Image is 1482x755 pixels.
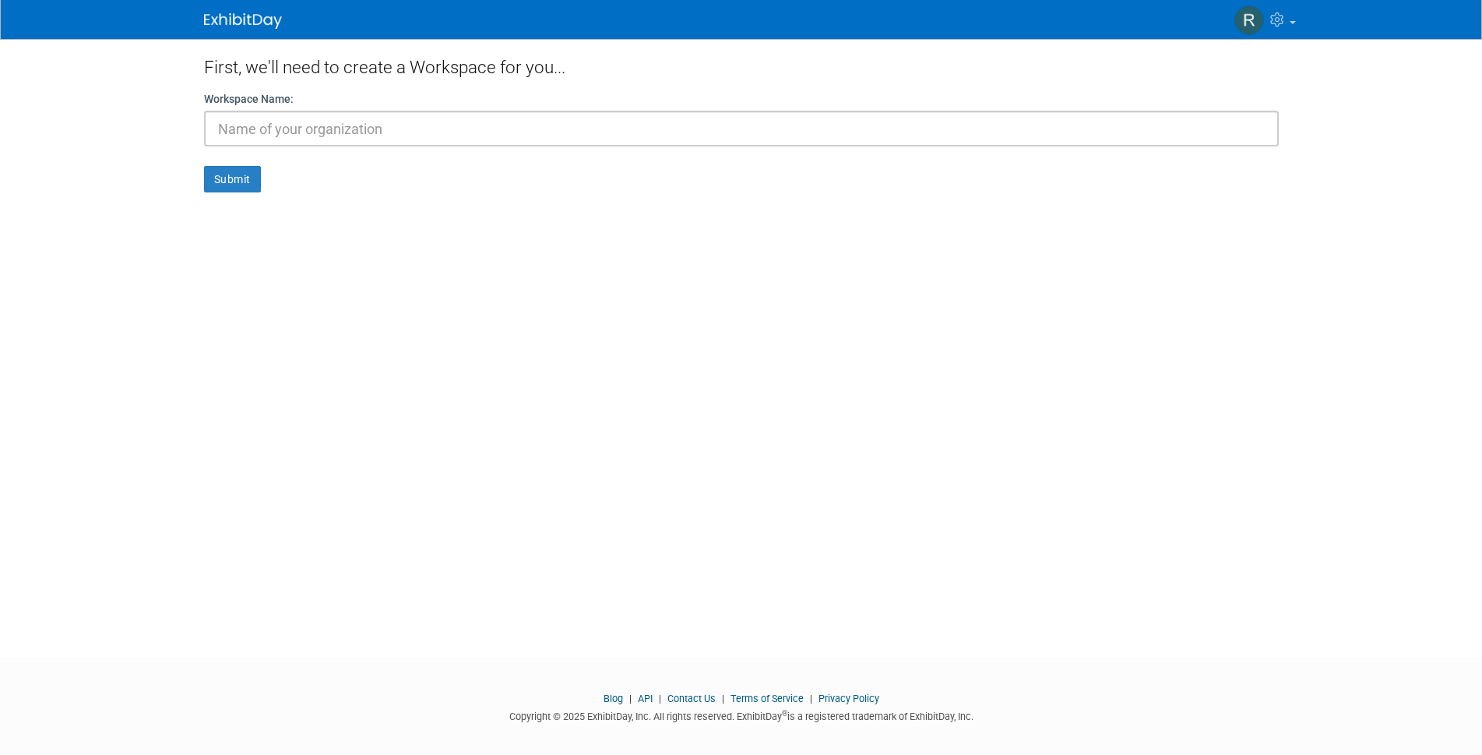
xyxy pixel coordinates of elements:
[204,166,261,192] button: Submit
[667,693,716,704] a: Contact Us
[204,13,282,29] img: ExhibitDay
[818,693,879,704] a: Privacy Policy
[718,693,728,704] span: |
[625,693,635,704] span: |
[1234,5,1264,35] img: R Stephenson
[204,111,1279,146] input: Name of your organization
[604,693,623,704] a: Blog
[204,39,1279,91] div: First, we'll need to create a Workspace for you...
[730,693,804,704] a: Terms of Service
[204,91,294,107] label: Workspace Name:
[638,693,653,704] a: API
[655,693,665,704] span: |
[782,709,787,718] sup: ®
[806,693,816,704] span: |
